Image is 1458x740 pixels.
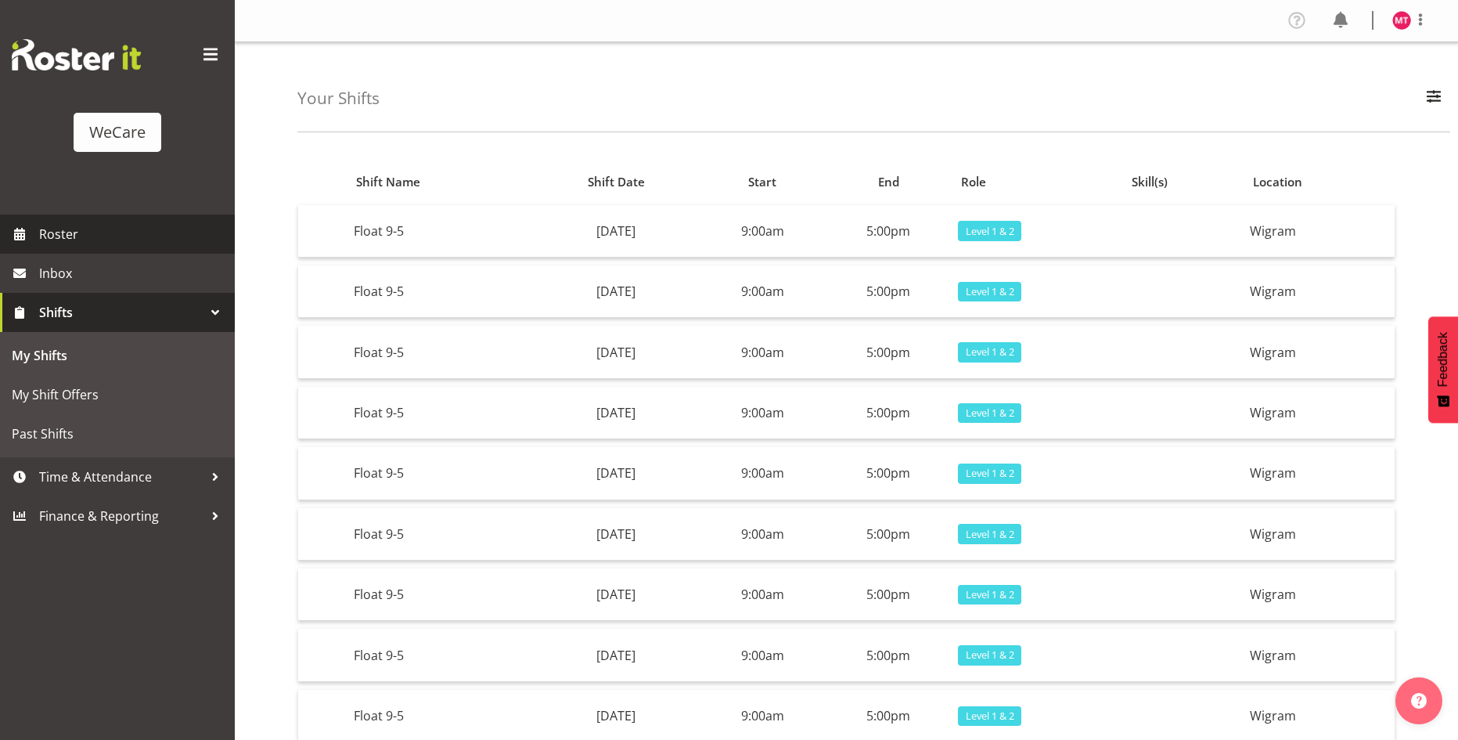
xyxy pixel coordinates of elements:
td: Wigram [1244,508,1395,561]
td: Wigram [1244,265,1395,318]
span: Time & Attendance [39,465,203,489]
h4: Your Shifts [297,89,380,107]
td: Wigram [1244,205,1395,258]
td: Float 9-5 [347,508,532,561]
td: 9:00am [700,508,826,561]
td: 9:00am [700,569,826,621]
a: Past Shifts [4,414,231,453]
button: Filter Employees [1417,81,1450,116]
span: Level 1 & 2 [966,648,1014,662]
span: Level 1 & 2 [966,527,1014,542]
span: Finance & Reporting [39,504,203,528]
span: Level 1 & 2 [966,284,1014,299]
td: 5:00pm [825,629,952,681]
td: 5:00pm [825,326,952,378]
a: My Shifts [4,336,231,375]
td: Float 9-5 [347,447,532,500]
span: End [878,173,899,191]
span: Level 1 & 2 [966,224,1014,239]
img: Rosterit website logo [12,39,141,70]
td: 9:00am [700,629,826,681]
button: Feedback - Show survey [1428,316,1458,423]
td: Float 9-5 [347,326,532,378]
td: [DATE] [531,387,700,439]
td: 9:00am [700,447,826,500]
img: monique-telford11931.jpg [1392,11,1411,30]
span: Level 1 & 2 [966,466,1014,481]
span: Shift Name [356,173,420,191]
span: Level 1 & 2 [966,587,1014,602]
td: Wigram [1244,447,1395,500]
td: Wigram [1244,326,1395,378]
img: help-xxl-2.png [1411,693,1427,709]
td: [DATE] [531,265,700,318]
td: 5:00pm [825,508,952,561]
td: [DATE] [531,508,700,561]
td: 9:00am [700,326,826,378]
td: 5:00pm [825,387,952,439]
span: Role [961,173,986,191]
span: Past Shifts [12,422,223,446]
span: Shift Date [588,173,645,191]
span: My Shifts [12,344,223,367]
td: Float 9-5 [347,265,532,318]
td: [DATE] [531,629,700,681]
td: [DATE] [531,326,700,378]
span: Location [1253,173,1302,191]
span: Feedback [1436,332,1450,387]
a: My Shift Offers [4,375,231,414]
td: 5:00pm [825,265,952,318]
span: Roster [39,222,227,246]
div: WeCare [89,121,146,144]
td: [DATE] [531,569,700,621]
td: [DATE] [531,205,700,258]
span: Level 1 & 2 [966,709,1014,724]
td: 9:00am [700,265,826,318]
span: Shifts [39,301,203,324]
td: Float 9-5 [347,205,532,258]
span: My Shift Offers [12,383,223,406]
span: Level 1 & 2 [966,406,1014,421]
td: Wigram [1244,387,1395,439]
span: Level 1 & 2 [966,345,1014,359]
td: 9:00am [700,387,826,439]
td: 5:00pm [825,205,952,258]
td: Wigram [1244,629,1395,681]
td: Wigram [1244,569,1395,621]
span: Skill(s) [1132,173,1168,191]
td: [DATE] [531,447,700,500]
span: Inbox [39,262,227,285]
td: Float 9-5 [347,569,532,621]
td: 5:00pm [825,569,952,621]
span: Start [748,173,776,191]
td: Float 9-5 [347,629,532,681]
td: Float 9-5 [347,387,532,439]
td: 5:00pm [825,447,952,500]
td: 9:00am [700,205,826,258]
